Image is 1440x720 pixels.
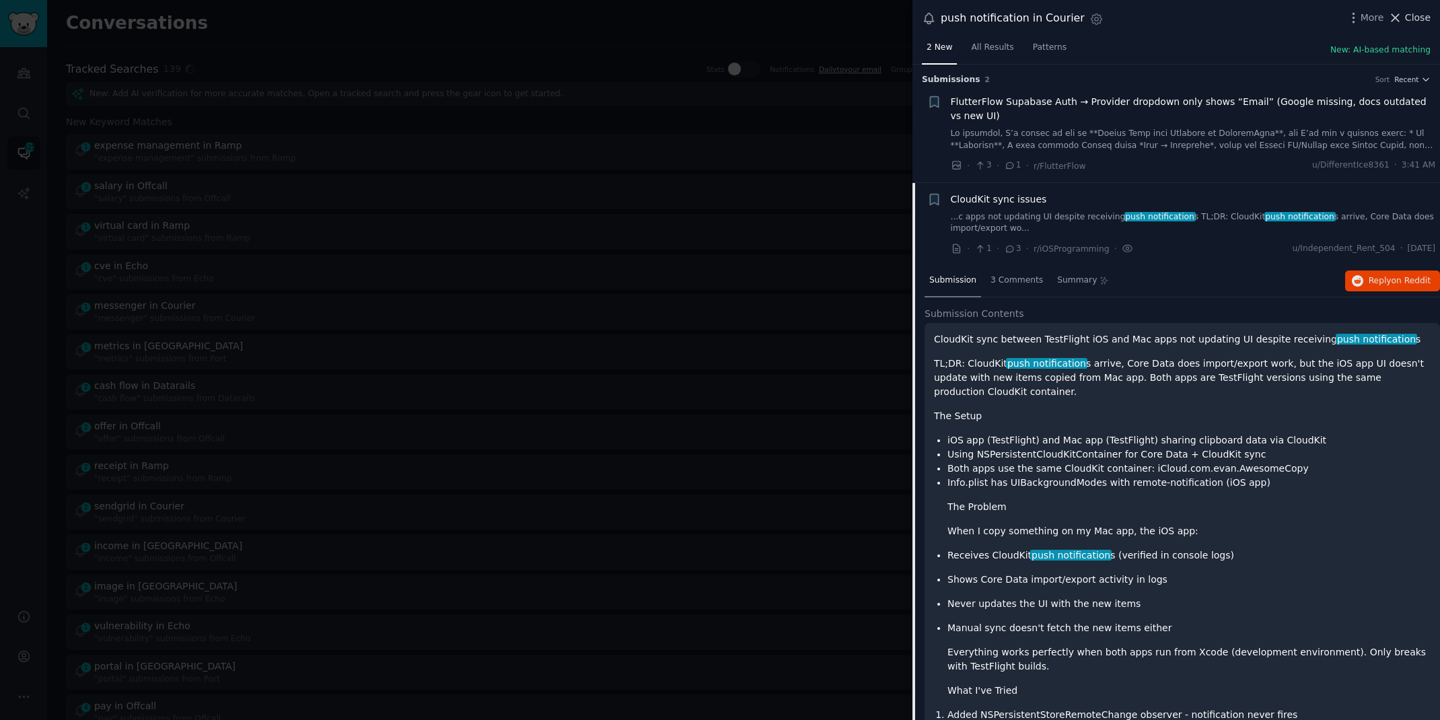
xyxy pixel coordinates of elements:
[1400,243,1403,255] span: ·
[951,211,1436,235] a: ...c apps not updating UI despite receivingpush notifications TL;DR: CloudKitpush notifications a...
[997,242,999,256] span: ·
[929,275,976,287] span: Submission
[974,243,991,255] span: 1
[947,500,1431,514] p: The Problem
[971,42,1013,54] span: All Results
[947,621,1431,635] p: Manual sync doesn't fetch the new items either
[1034,161,1086,171] span: r/FlutterFlow
[951,128,1436,151] a: Lo ipsumdol, S’a consec ad eli se **Doeius Temp inci Utlabore et DoloremAgna**, ali E’ad min v qu...
[947,645,1431,674] p: Everything works perfectly when both apps run from Xcode (development environment). Only breaks w...
[1408,243,1435,255] span: [DATE]
[951,95,1436,123] a: FlutterFlow Supabase Auth → Provider dropdown only shows “Email” (Google missing, docs outdated v...
[1405,11,1431,25] span: Close
[1346,11,1384,25] button: More
[1375,75,1390,84] div: Sort
[991,275,1043,287] span: 3 Comments
[1394,159,1397,172] span: ·
[1034,244,1110,254] span: r/iOSProgramming
[1264,212,1336,221] span: push notification
[947,476,1431,490] p: Info.plist has UIBackgroundModes with remote-notification (iOS app)
[1330,44,1431,57] button: New: AI-based matching
[997,159,999,173] span: ·
[1292,243,1395,255] span: u/Independent_Rent_504
[1124,212,1196,221] span: push notification
[1006,358,1087,369] span: push notification
[925,307,1024,321] span: Submission Contents
[947,597,1431,611] p: Never updates the UI with the new items
[922,37,957,65] a: 2 New
[1026,159,1029,173] span: ·
[1114,242,1117,256] span: ·
[934,357,1431,399] p: TL;DR: CloudKit s arrive, Core Data does import/export work, but the iOS app UI doesn't update wi...
[985,75,990,83] span: 2
[947,548,1431,563] p: Receives CloudKit s (verified in console logs)
[1345,271,1440,292] button: Replyon Reddit
[1361,11,1384,25] span: More
[1394,75,1418,84] span: Recent
[1394,75,1431,84] button: Recent
[967,159,970,173] span: ·
[1028,37,1071,65] a: Patterns
[966,37,1018,65] a: All Results
[947,573,1431,587] p: Shows Core Data import/export activity in logs
[947,462,1431,476] li: Both apps use the same CloudKit container: iCloud.com.evan.AwesomeCopy
[1057,275,1097,287] span: Summary
[951,192,1047,207] a: CloudKit sync issues
[934,409,1431,423] p: The Setup
[941,10,1085,27] div: push notification in Courier
[927,42,952,54] span: 2 New
[1336,334,1417,345] span: push notification
[947,684,1431,698] p: What I've Tried
[1004,243,1021,255] span: 3
[974,159,991,172] span: 3
[1388,11,1431,25] button: Close
[1392,276,1431,285] span: on Reddit
[1026,242,1029,256] span: ·
[1033,42,1067,54] span: Patterns
[967,242,970,256] span: ·
[934,332,1431,347] p: CloudKit sync between TestFlight iOS and Mac apps not updating UI despite receiving s
[1004,159,1021,172] span: 1
[947,524,1431,538] p: When I copy something on my Mac app, the iOS app:
[947,433,1431,447] li: iOS app (TestFlight) and Mac app (TestFlight) sharing clipboard data via CloudKit
[922,74,980,86] span: Submission s
[947,447,1431,462] li: Using NSPersistentCloudKitContainer for Core Data + CloudKit sync
[1312,159,1390,172] span: u/DifferentIce8361
[1369,275,1431,287] span: Reply
[1402,159,1435,172] span: 3:41 AM
[1030,550,1112,561] span: push notification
